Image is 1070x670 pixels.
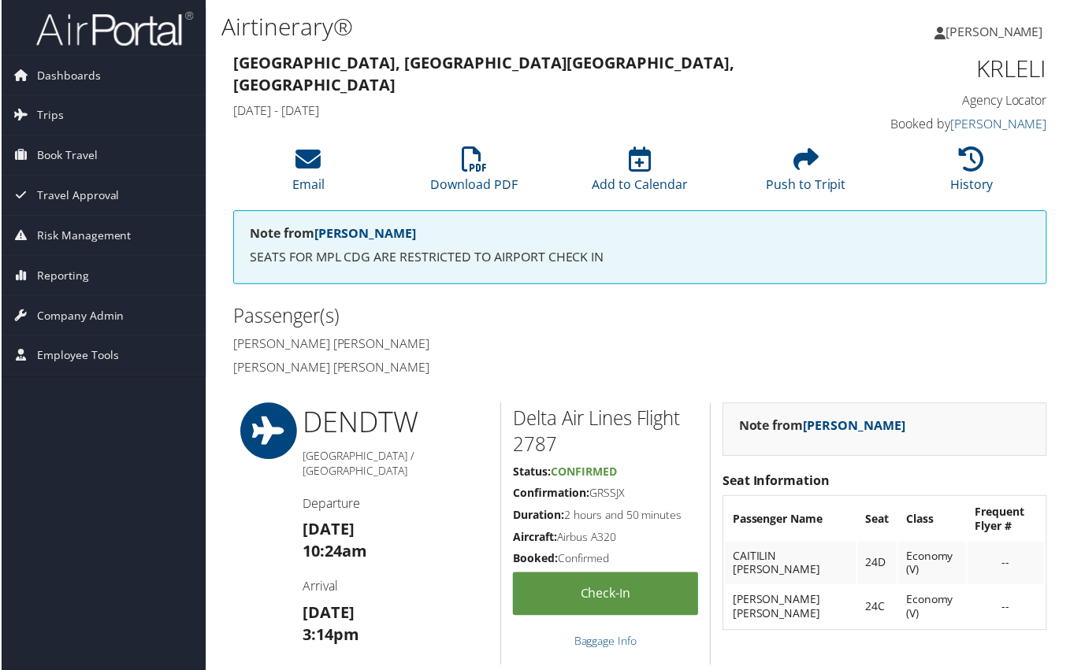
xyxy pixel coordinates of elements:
[303,404,489,443] h1: DEN DTW
[249,248,1032,268] p: SEATS FOR MPL CDG ARE RESTRICTED TO AIRPORT CHECK IN
[969,499,1046,542] th: Frequent Flyer #
[513,531,699,546] h5: Airbus A320
[303,604,355,625] strong: [DATE]
[513,531,557,546] strong: Aircraft:
[977,557,1038,572] div: --
[303,626,359,647] strong: 3:14pm
[513,406,699,459] h2: Delta Air Lines Flight 2787
[513,465,551,480] strong: Status:
[977,602,1038,616] div: --
[513,574,699,617] a: Check-in
[551,465,617,480] span: Confirmed
[900,543,968,586] td: Economy (V)
[430,156,518,194] a: Download PDF
[232,360,629,377] h4: [PERSON_NAME] [PERSON_NAME]
[35,257,87,296] span: Reporting
[740,418,907,435] strong: Note from
[513,509,564,524] strong: Duration:
[947,23,1045,40] span: [PERSON_NAME]
[292,156,324,194] a: Email
[35,10,192,47] img: airportal-logo.png
[952,156,995,194] a: History
[232,336,629,354] h4: [PERSON_NAME] [PERSON_NAME]
[35,176,118,216] span: Travel Approval
[574,635,637,650] a: Baggage Info
[900,587,968,630] td: Economy (V)
[863,116,1050,133] h4: Booked by
[35,217,130,256] span: Risk Management
[35,136,96,176] span: Book Travel
[859,587,898,630] td: 24C
[303,520,355,541] strong: [DATE]
[303,496,489,513] h4: Departure
[35,337,117,376] span: Employee Tools
[936,8,1061,55] a: [PERSON_NAME]
[863,52,1050,85] h1: KRLELI
[726,499,857,542] th: Passenger Name
[249,225,416,242] strong: Note from
[35,297,123,336] span: Company Admin
[314,225,416,242] a: [PERSON_NAME]
[593,156,689,194] a: Add to Calendar
[513,487,589,502] strong: Confirmation:
[863,91,1050,109] h4: Agency Locator
[232,102,839,120] h4: [DATE] - [DATE]
[303,579,489,597] h4: Arrival
[303,450,489,480] h5: [GEOGRAPHIC_DATA] / [GEOGRAPHIC_DATA]
[767,156,847,194] a: Push to Tripit
[900,499,968,542] th: Class
[221,10,781,43] h1: Airtinerary®
[35,56,99,95] span: Dashboards
[513,509,699,524] h5: 2 hours and 50 minutes
[726,543,857,586] td: CAITILIN [PERSON_NAME]
[35,96,62,135] span: Trips
[723,473,831,490] strong: Seat Information
[859,543,898,586] td: 24D
[859,499,898,542] th: Seat
[232,303,629,330] h2: Passenger(s)
[232,52,735,95] strong: [GEOGRAPHIC_DATA], [GEOGRAPHIC_DATA] [GEOGRAPHIC_DATA], [GEOGRAPHIC_DATA]
[303,542,367,563] strong: 10:24am
[513,487,699,502] h5: GRSSJX
[804,418,907,435] a: [PERSON_NAME]
[513,552,558,567] strong: Booked:
[726,587,857,630] td: [PERSON_NAME] [PERSON_NAME]
[513,552,699,568] h5: Confirmed
[952,116,1049,133] a: [PERSON_NAME]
